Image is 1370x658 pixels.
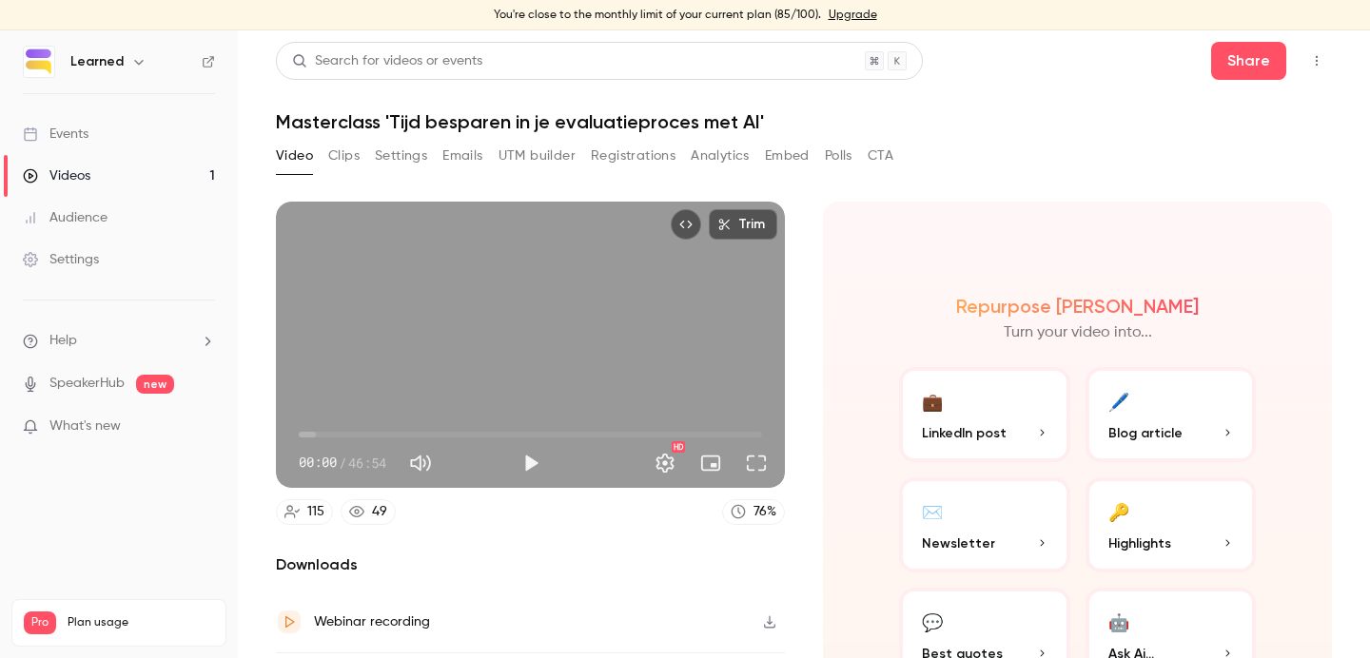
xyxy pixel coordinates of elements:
[591,141,675,171] button: Registrations
[49,416,121,436] span: What's new
[922,533,995,553] span: Newsletter
[512,444,550,482] button: Play
[825,141,852,171] button: Polls
[1086,477,1257,572] button: 🔑Highlights
[1301,46,1332,76] button: Top Bar Actions
[765,141,810,171] button: Embed
[292,51,482,71] div: Search for videos or events
[922,607,943,636] div: 💬
[671,209,701,240] button: Embed video
[299,453,337,473] span: 00:00
[922,386,943,416] div: 💼
[922,423,1007,443] span: LinkedIn post
[372,502,387,522] div: 49
[1108,386,1129,416] div: 🖊️
[868,141,893,171] button: CTA
[442,141,482,171] button: Emails
[276,141,313,171] button: Video
[829,8,877,23] a: Upgrade
[691,141,750,171] button: Analytics
[192,418,215,435] iframe: Noticeable Trigger
[375,141,427,171] button: Settings
[1004,321,1152,344] p: Turn your video into...
[401,444,440,482] button: Mute
[339,453,346,473] span: /
[314,610,430,633] div: Webinar recording
[737,444,775,482] button: Full screen
[499,141,576,171] button: UTM builder
[68,615,214,630] span: Plan usage
[49,374,125,394] a: SpeakerHub
[23,208,108,227] div: Audience
[1108,607,1129,636] div: 🤖
[276,553,785,576] h2: Downloads
[276,110,1332,133] h1: Masterclass 'Tijd besparen in je evaluatieproces met AI'
[722,499,785,525] a: 76%
[899,477,1070,572] button: ✉️Newsletter
[299,453,386,473] div: 00:00
[341,499,396,525] a: 49
[646,444,684,482] button: Settings
[136,375,174,394] span: new
[23,250,99,269] div: Settings
[753,502,776,522] div: 76 %
[348,453,386,473] span: 46:54
[1108,533,1171,553] span: Highlights
[1211,42,1286,80] button: Share
[1108,423,1183,443] span: Blog article
[24,611,56,634] span: Pro
[70,52,124,71] h6: Learned
[1108,496,1129,526] div: 🔑
[672,441,685,453] div: HD
[922,496,943,526] div: ✉️
[23,125,88,144] div: Events
[328,141,360,171] button: Clips
[49,331,77,351] span: Help
[24,47,54,77] img: Learned
[692,444,730,482] button: Turn on miniplayer
[307,502,324,522] div: 115
[709,209,777,240] button: Trim
[1086,367,1257,462] button: 🖊️Blog article
[899,367,1070,462] button: 💼LinkedIn post
[956,295,1199,318] h2: Repurpose [PERSON_NAME]
[23,166,90,185] div: Videos
[276,499,333,525] a: 115
[23,331,215,351] li: help-dropdown-opener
